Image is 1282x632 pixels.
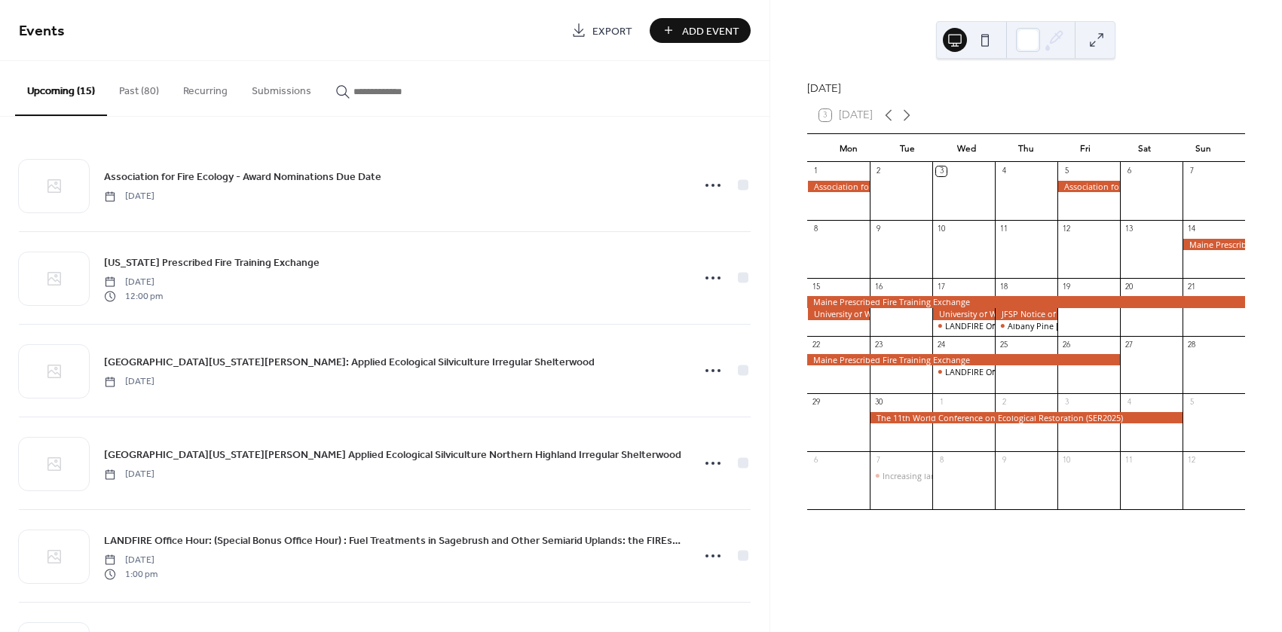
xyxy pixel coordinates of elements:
div: 16 [874,282,884,292]
div: Maine Prescribed Fire Training Exchange [807,354,1120,365]
div: Association for Fire Ecology - Wildland Fire Professional Certification Program Applications Due [807,181,870,192]
span: [DATE] [104,375,155,389]
div: 14 [1186,224,1197,234]
div: 21 [1186,282,1197,292]
div: 10 [1061,456,1072,466]
div: 7 [874,456,884,466]
div: 27 [1124,340,1134,350]
div: 8 [936,456,947,466]
button: Upcoming (15) [15,61,107,116]
div: JFSP Notice of Funding Opportunity Due [995,308,1057,319]
span: Association for Fire Ecology - Award Nominations Due Date [104,169,381,185]
button: Submissions [240,61,323,114]
div: Maine Prescribed Fire Training Exchange [807,296,1245,307]
div: Increasing large wildfires and wood cover fuels in the [GEOGRAPHIC_DATA] [883,470,1172,481]
div: 12 [1186,456,1197,466]
a: Export [560,18,644,43]
div: 5 [1061,166,1072,177]
div: 4 [999,166,1009,177]
div: 22 [811,340,822,350]
div: 10 [936,224,947,234]
button: Past (80) [107,61,171,114]
div: LANDFIRE Office Hour: IFTDSS & LANDFIRE [932,366,995,377]
div: 7 [1186,166,1197,177]
div: 5 [1186,398,1197,408]
div: Tue [878,134,937,163]
a: [US_STATE] Prescribed Fire Training Exchange [104,254,320,271]
div: 25 [999,340,1009,350]
a: LANDFIRE Office Hour: (Special Bonus Office Hour) : Fuel Treatments in Sagebrush and Other Semiar... [104,532,682,549]
div: 11 [999,224,1009,234]
span: [DATE] [104,276,163,289]
span: Export [592,23,632,39]
div: University of Wisconsin Stevens Point Applied Ecological Silviculture Northern Highland Irregular... [932,308,995,319]
div: Sat [1115,134,1173,163]
div: 3 [936,166,947,177]
button: Recurring [171,61,240,114]
span: [US_STATE] Prescribed Fire Training Exchange [104,255,320,271]
div: 28 [1186,340,1197,350]
a: [GEOGRAPHIC_DATA][US_STATE][PERSON_NAME]: Applied Ecological Silviculture Irregular Shelterwood [104,353,595,371]
div: 3 [1061,398,1072,408]
div: LANDFIRE Office Hour: (Special Bonus Office Hour) : Fuel Treatments in Sagebrush and Other Semiar... [932,320,995,331]
span: Events [19,17,65,46]
div: 6 [811,456,822,466]
div: 24 [936,340,947,350]
div: Fri [1056,134,1115,163]
div: Increasing large wildfires and wood cover fuels in the Eastern U.S. [870,470,932,481]
div: 12 [1061,224,1072,234]
div: University of Wisconsin Stevens Point: Applied Ecological Silviculture Irregular Shelterwood [807,308,870,319]
div: Albany Pine Bush Preserve Science Lecture Series - Avian Response to the Management and Restorati... [995,320,1057,331]
span: [DATE] [104,190,155,203]
div: 26 [1061,340,1072,350]
span: 12:00 pm [104,289,163,303]
div: LANDFIRE Office Hour: IFTDSS & LANDFIRE [945,366,1109,377]
div: 9 [999,456,1009,466]
div: 8 [811,224,822,234]
div: 13 [1124,224,1134,234]
div: 1 [811,166,822,177]
div: 2 [874,166,884,177]
div: 23 [874,340,884,350]
div: 15 [811,282,822,292]
div: 1 [936,398,947,408]
div: 2 [999,398,1009,408]
div: [DATE] [807,81,1245,97]
div: 20 [1124,282,1134,292]
span: [GEOGRAPHIC_DATA][US_STATE][PERSON_NAME]: Applied Ecological Silviculture Irregular Shelterwood [104,355,595,371]
div: The 11th World Conference on Ecological Restoration (SER2025) [870,412,1183,423]
div: 30 [874,398,884,408]
div: 6 [1124,166,1134,177]
button: Add Event [650,18,751,43]
span: LANDFIRE Office Hour: (Special Bonus Office Hour) : Fuel Treatments in Sagebrush and Other Semiar... [104,533,682,549]
div: Thu [996,134,1055,163]
div: Mon [819,134,878,163]
div: 4 [1124,398,1134,408]
div: Sun [1174,134,1233,163]
span: [DATE] [104,468,155,481]
a: [GEOGRAPHIC_DATA][US_STATE][PERSON_NAME] Applied Ecological Silviculture Northern Highland Irregu... [104,446,681,463]
div: 9 [874,224,884,234]
div: 18 [999,282,1009,292]
div: Maine Prescribed Fire Training Exchange [1183,239,1245,250]
div: 29 [811,398,822,408]
span: [GEOGRAPHIC_DATA][US_STATE][PERSON_NAME] Applied Ecological Silviculture Northern Highland Irregu... [104,447,681,463]
div: 17 [936,282,947,292]
div: Association for Fire Ecology - Award Nominations Due Date [1057,181,1120,192]
span: [DATE] [104,554,158,567]
a: Association for Fire Ecology - Award Nominations Due Date [104,168,381,185]
div: Wed [938,134,996,163]
span: 1:00 pm [104,567,158,581]
div: 19 [1061,282,1072,292]
div: 11 [1124,456,1134,466]
span: Add Event [682,23,739,39]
